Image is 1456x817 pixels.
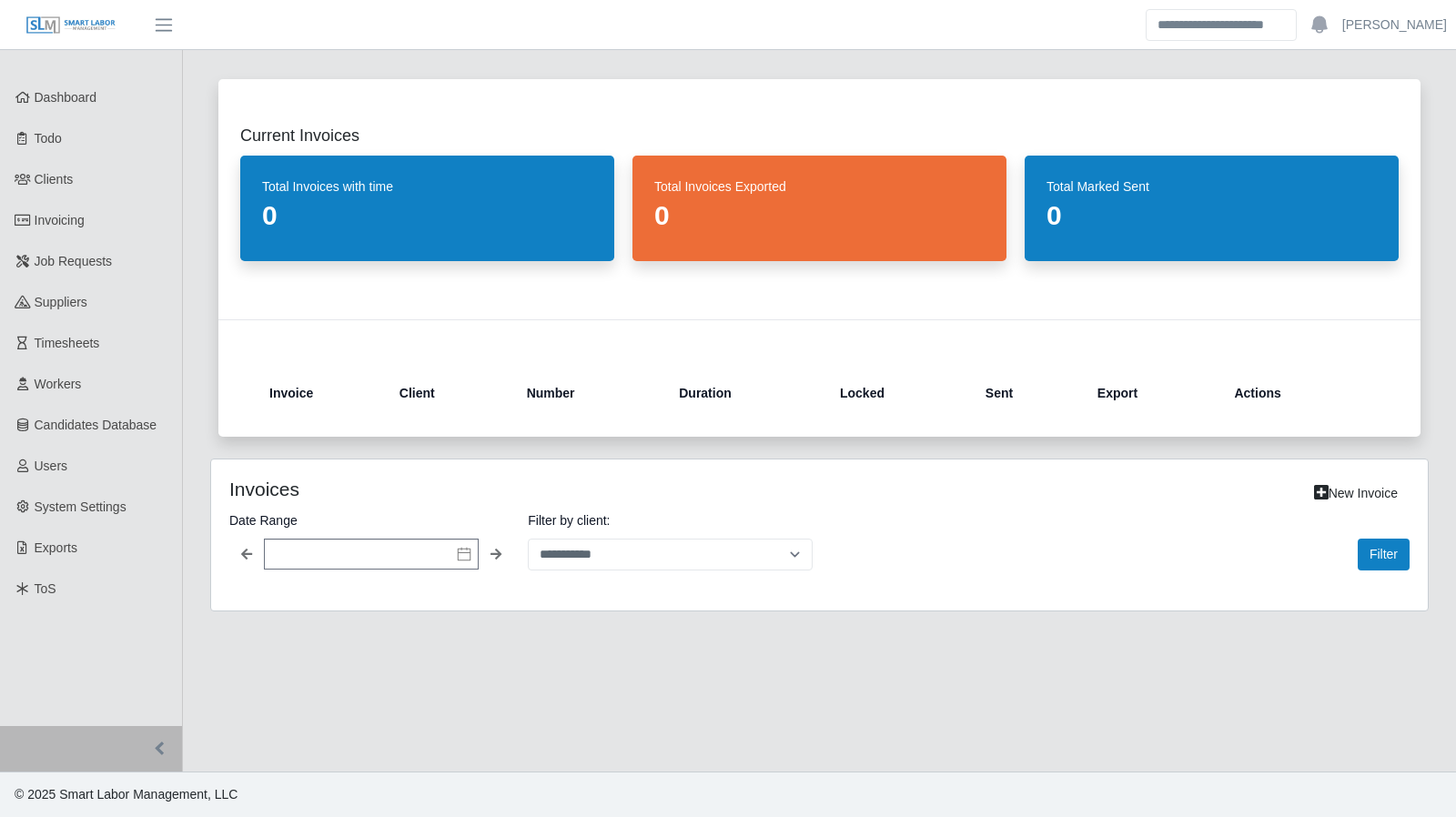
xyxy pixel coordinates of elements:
[825,371,971,415] th: Locked
[35,213,85,227] span: Invoicing
[35,581,56,596] span: ToS
[1046,199,1377,232] dd: 0
[1146,9,1297,41] input: Search
[512,371,665,415] th: Number
[654,177,985,196] dt: Total Invoices Exported
[35,499,126,514] span: System Settings
[35,254,113,268] span: Job Requests
[240,123,1399,148] h2: Current Invoices
[262,177,592,196] dt: Total Invoices with time
[1342,15,1447,35] a: [PERSON_NAME]
[229,509,513,531] label: Date Range
[1046,177,1377,196] dt: Total Marked Sent
[1083,371,1220,415] th: Export
[654,199,985,232] dd: 0
[35,459,68,473] span: Users
[262,199,592,232] dd: 0
[35,90,97,105] span: Dashboard
[1358,539,1410,570] button: Filter
[385,371,512,415] th: Client
[664,371,825,415] th: Duration
[35,131,62,146] span: Todo
[35,295,87,309] span: Suppliers
[35,540,77,555] span: Exports
[35,172,74,187] span: Clients
[25,15,116,35] img: SLM Logo
[35,377,82,391] span: Workers
[971,371,1083,415] th: Sent
[269,371,385,415] th: Invoice
[35,336,100,350] span: Timesheets
[1302,478,1410,509] a: New Invoice
[229,478,705,500] h4: Invoices
[15,787,238,802] span: © 2025 Smart Labor Management, LLC
[35,418,157,432] span: Candidates Database
[528,509,812,531] label: Filter by client:
[1219,371,1370,415] th: Actions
